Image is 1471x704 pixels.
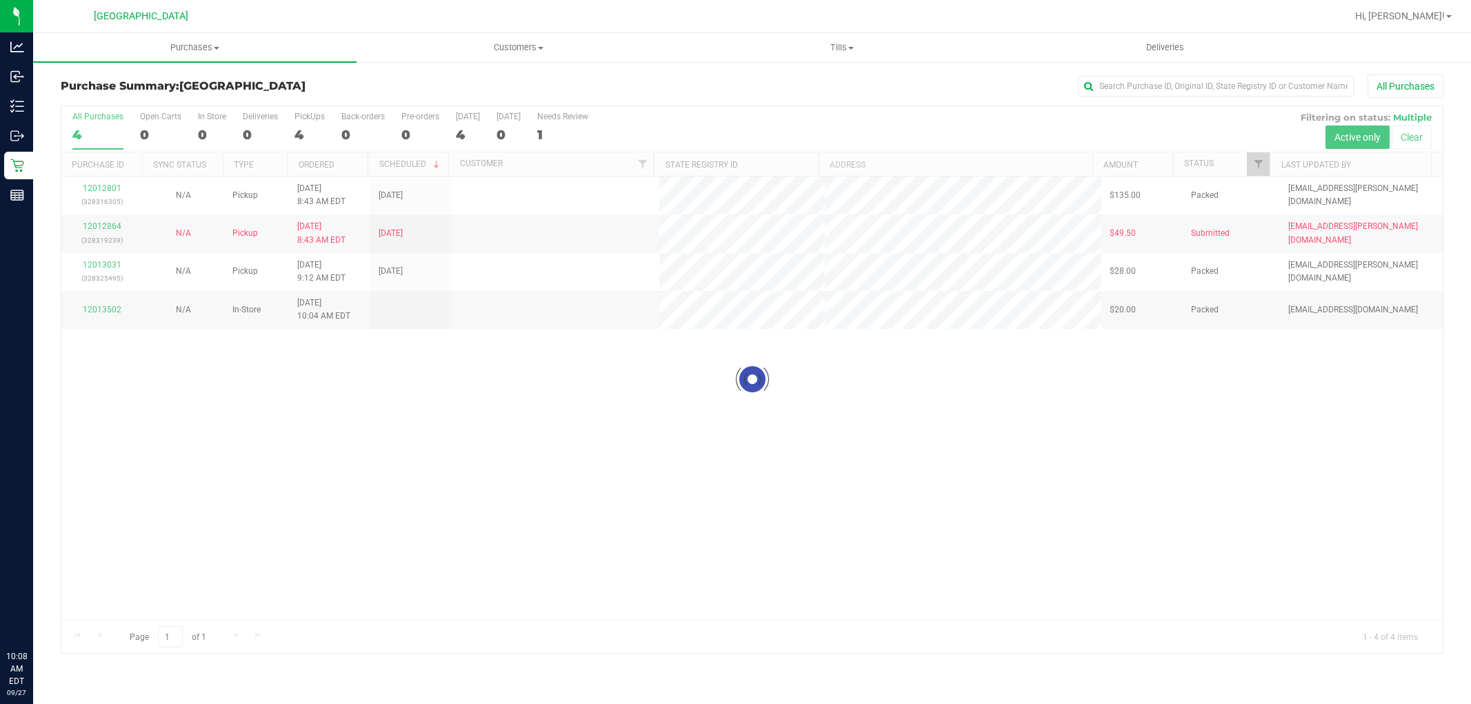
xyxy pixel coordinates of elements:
span: Hi, [PERSON_NAME]! [1355,10,1445,21]
a: Deliveries [1003,33,1327,62]
inline-svg: Reports [10,188,24,202]
p: 09/27 [6,687,27,698]
inline-svg: Analytics [10,40,24,54]
inline-svg: Retail [10,159,24,172]
a: Customers [357,33,680,62]
inline-svg: Inventory [10,99,24,113]
span: Deliveries [1128,41,1203,54]
span: [GEOGRAPHIC_DATA] [179,79,306,92]
iframe: Resource center [14,594,55,635]
h3: Purchase Summary: [61,80,521,92]
inline-svg: Inbound [10,70,24,83]
input: Search Purchase ID, Original ID, State Registry ID or Customer Name... [1078,76,1354,97]
span: Tills [681,41,1003,54]
span: Purchases [33,41,357,54]
a: Tills [680,33,1003,62]
button: All Purchases [1368,74,1443,98]
span: Customers [357,41,679,54]
span: [GEOGRAPHIC_DATA] [94,10,188,22]
a: Purchases [33,33,357,62]
inline-svg: Outbound [10,129,24,143]
p: 10:08 AM EDT [6,650,27,687]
